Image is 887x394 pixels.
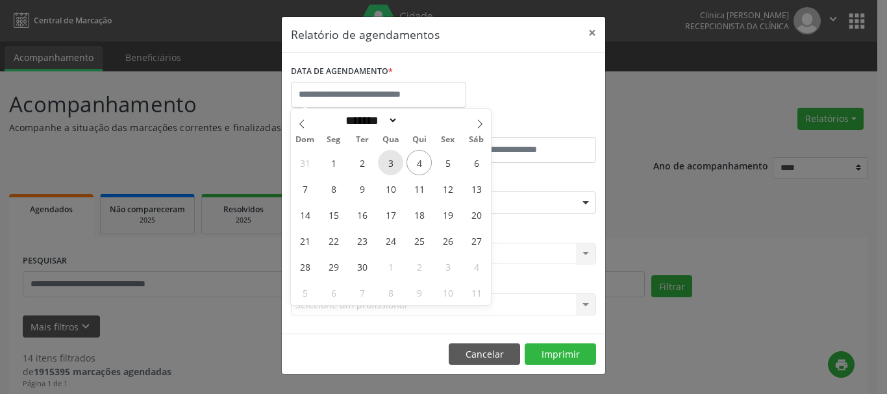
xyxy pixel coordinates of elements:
span: Agosto 31, 2025 [292,150,318,175]
span: Ter [348,136,377,144]
span: Setembro 28, 2025 [292,254,318,279]
span: Setembro 26, 2025 [435,228,460,253]
span: Sex [434,136,462,144]
span: Setembro 29, 2025 [321,254,346,279]
span: Setembro 10, 2025 [378,176,403,201]
span: Setembro 8, 2025 [321,176,346,201]
span: Outubro 10, 2025 [435,280,460,305]
span: Setembro 23, 2025 [349,228,375,253]
span: Outubro 4, 2025 [464,254,489,279]
span: Setembro 21, 2025 [292,228,318,253]
span: Setembro 20, 2025 [464,202,489,227]
h5: Relatório de agendamentos [291,26,440,43]
span: Setembro 16, 2025 [349,202,375,227]
span: Outubro 3, 2025 [435,254,460,279]
span: Setembro 3, 2025 [378,150,403,175]
span: Setembro 13, 2025 [464,176,489,201]
span: Setembro 2, 2025 [349,150,375,175]
label: ATÉ [447,117,596,137]
span: Outubro 1, 2025 [378,254,403,279]
button: Cancelar [449,343,520,365]
span: Outubro 6, 2025 [321,280,346,305]
span: Seg [319,136,348,144]
span: Outubro 5, 2025 [292,280,318,305]
span: Setembro 1, 2025 [321,150,346,175]
span: Outubro 7, 2025 [349,280,375,305]
span: Setembro 5, 2025 [435,150,460,175]
span: Qua [377,136,405,144]
span: Setembro 11, 2025 [406,176,432,201]
span: Sáb [462,136,491,144]
button: Close [579,17,605,49]
span: Setembro 7, 2025 [292,176,318,201]
span: Setembro 6, 2025 [464,150,489,175]
span: Outubro 11, 2025 [464,280,489,305]
input: Year [398,114,441,127]
span: Outubro 2, 2025 [406,254,432,279]
button: Imprimir [525,343,596,365]
span: Dom [291,136,319,144]
span: Qui [405,136,434,144]
span: Setembro 17, 2025 [378,202,403,227]
span: Outubro 9, 2025 [406,280,432,305]
span: Setembro 22, 2025 [321,228,346,253]
span: Setembro 15, 2025 [321,202,346,227]
label: DATA DE AGENDAMENTO [291,62,393,82]
select: Month [341,114,398,127]
span: Setembro 19, 2025 [435,202,460,227]
span: Setembro 30, 2025 [349,254,375,279]
span: Setembro 27, 2025 [464,228,489,253]
span: Setembro 25, 2025 [406,228,432,253]
span: Setembro 9, 2025 [349,176,375,201]
span: Setembro 4, 2025 [406,150,432,175]
span: Setembro 12, 2025 [435,176,460,201]
span: Setembro 14, 2025 [292,202,318,227]
span: Setembro 24, 2025 [378,228,403,253]
span: Outubro 8, 2025 [378,280,403,305]
span: Setembro 18, 2025 [406,202,432,227]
